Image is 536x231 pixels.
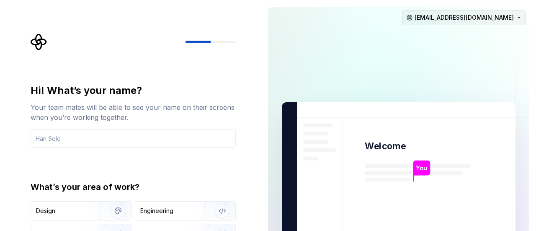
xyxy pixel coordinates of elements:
[416,164,427,173] p: You
[31,129,236,148] input: Han Solo
[31,102,236,122] div: Your team mates will be able to see your name on their screens when you’re working together.
[365,140,406,152] p: Welcome
[402,10,526,25] button: [EMAIL_ADDRESS][DOMAIN_NAME]
[36,207,55,215] div: Design
[415,13,514,22] span: [EMAIL_ADDRESS][DOMAIN_NAME]
[31,34,47,50] svg: Supernova Logo
[31,181,236,193] div: What’s your area of work?
[140,207,173,215] div: Engineering
[31,84,236,97] div: Hi! What’s your name?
